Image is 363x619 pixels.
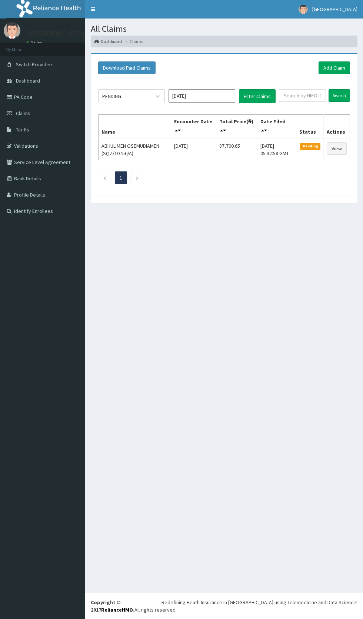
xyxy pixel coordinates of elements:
[257,139,296,160] td: [DATE] 05:32:58 GMT
[16,77,40,84] span: Dashboard
[98,61,156,74] button: Download Paid Claims
[26,30,87,37] p: [GEOGRAPHIC_DATA]
[99,114,171,139] th: Name
[257,114,296,139] th: Date Filed
[16,126,29,133] span: Tariffs
[171,139,216,160] td: [DATE]
[312,6,357,13] span: [GEOGRAPHIC_DATA]
[136,174,139,181] a: Next page
[4,22,20,39] img: User Image
[91,599,134,613] strong: Copyright © 2017 .
[99,139,171,160] td: ABHULIMEN OSEMUDIAMEN (SQZ/10756/A)
[171,114,216,139] th: Encounter Date
[329,89,350,102] input: Search
[279,89,326,102] input: Search by HMO ID
[94,38,122,44] a: Dashboard
[300,143,320,150] span: Pending
[102,93,121,100] div: PENDING
[123,38,143,44] li: Claims
[299,5,308,14] img: User Image
[216,139,257,160] td: 87,700.65
[323,114,350,139] th: Actions
[239,89,276,103] button: Filter Claims
[296,114,324,139] th: Status
[216,114,257,139] th: Total Price(₦)
[319,61,350,74] a: Add Claim
[85,593,363,619] footer: All rights reserved.
[169,89,235,103] input: Select Month and Year
[16,110,30,117] span: Claims
[120,174,122,181] a: Page 1 is your current page
[26,40,44,46] a: Online
[161,599,357,606] div: Redefining Heath Insurance in [GEOGRAPHIC_DATA] using Telemedicine and Data Science!
[103,174,106,181] a: Previous page
[101,606,133,613] a: RelianceHMO
[91,24,357,34] h1: All Claims
[327,142,347,155] a: View
[16,61,54,68] span: Switch Providers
